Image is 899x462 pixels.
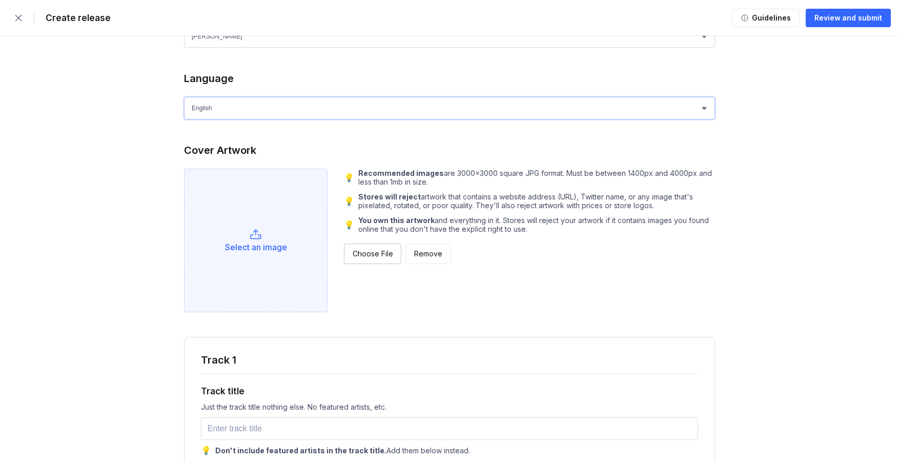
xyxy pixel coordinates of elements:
div: Create release [39,13,111,23]
div: Cover Artwork [184,144,256,156]
div: 💡 [344,172,354,183]
div: | [33,13,35,23]
b: Don't include featured artists in the track title. [215,446,386,455]
div: 💡 [344,196,354,206]
button: Choose File [344,244,401,264]
button: Guidelines [732,9,800,27]
div: are 3000x3000 square JPG format. Must be between 1400px and 4000px and less than 1mb in size. [358,169,715,186]
div: Review and submit [814,13,882,23]
b: You own this artwork [358,216,435,225]
div: 💡 [201,445,211,455]
div: artwork that contains a website address (URL), Twitter name, or any image that's pixelated, rotat... [358,192,715,210]
div: Guidelines [749,13,791,23]
b: Recommended images [358,169,444,177]
div: 💡 [344,219,354,230]
div: Select cover artwork [184,169,328,312]
button: Review and submit [806,9,891,27]
div: Select an image [225,242,287,252]
div: Track 1 [201,354,236,366]
div: Language [184,72,234,85]
div: Add them below instead. [215,446,470,455]
b: Stores will reject [358,192,421,201]
input: Enter track title [201,417,698,440]
div: Just the track title nothing else. No featured artists, etc. [201,403,698,411]
div: Choose File [353,249,393,259]
div: Track title [201,386,698,396]
div: and everything in it. Stores will reject your artwork if it contains images you found online that... [358,216,715,233]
